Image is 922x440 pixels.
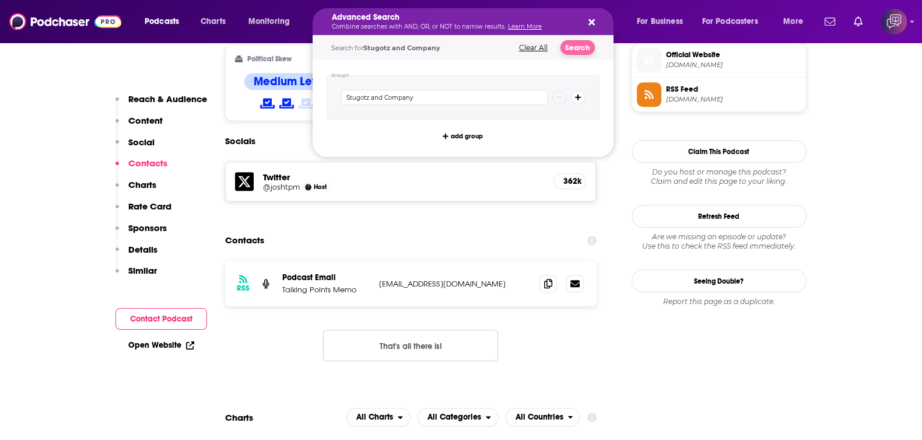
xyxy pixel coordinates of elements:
[506,408,581,427] h2: Countries
[128,222,167,233] p: Sponsors
[115,222,167,244] button: Sponsors
[136,12,194,31] button: open menu
[115,308,207,330] button: Contact Podcast
[881,9,907,34] button: Show profile menu
[145,13,179,30] span: Podcasts
[237,284,250,293] h3: RSS
[128,201,171,212] p: Rate Card
[282,285,370,295] p: Talking Points Memo
[128,244,157,255] p: Details
[632,167,807,186] div: Claim and edit this page to your liking.
[128,179,156,190] p: Charts
[115,115,163,137] button: Content
[695,12,775,31] button: open menu
[248,13,290,30] span: Monitoring
[560,40,595,55] button: Search
[632,205,807,228] button: Refresh Feed
[363,44,440,52] span: Stugotz and Company
[254,74,319,89] h4: Medium Left
[115,137,155,158] button: Social
[666,50,801,60] span: Official Website
[115,158,167,179] button: Contacts
[201,13,226,30] span: Charts
[247,55,292,63] h2: Political Skew
[240,12,305,31] button: open menu
[632,232,807,251] div: Are we missing an episode or update? Use this to check the RSS feed immediately.
[341,90,548,105] input: Type a keyword or phrase...
[427,413,481,421] span: All Categories
[418,408,499,427] button: open menu
[225,229,264,252] h2: Contacts
[263,183,300,191] a: @joshtpm
[331,44,440,52] span: Search for
[263,172,545,183] h5: Twitter
[629,12,697,31] button: open menu
[225,412,253,423] h2: Charts
[115,93,207,115] button: Reach & Audience
[115,244,157,266] button: Details
[506,408,581,427] button: open menu
[666,84,801,95] span: RSS Feed
[323,330,498,361] button: Nothing here.
[849,12,867,32] a: Show notifications dropdown
[775,12,818,31] button: open menu
[637,82,801,107] a: RSS Feed[DOMAIN_NAME]
[332,24,576,30] p: Combine searches with AND, OR, or NOT to narrow results.
[128,137,155,148] p: Social
[128,93,207,104] p: Reach & Audience
[516,44,551,52] button: Clear All
[331,73,349,78] h4: Group 1
[305,184,311,190] img: Josh Marshall
[128,265,157,276] p: Similar
[324,8,625,35] div: Search podcasts, credits, & more...
[128,340,194,350] a: Open Website
[346,408,411,427] button: open menu
[702,13,758,30] span: For Podcasters
[356,413,393,421] span: All Charts
[451,133,483,139] span: add group
[508,23,542,30] a: Learn More
[666,61,801,69] span: art19.com
[379,279,531,289] p: [EMAIL_ADDRESS][DOMAIN_NAME]
[632,297,807,306] div: Report this page as a duplicate.
[225,130,255,152] h2: Socials
[128,158,167,169] p: Contacts
[282,273,370,282] p: Podcast Email
[632,270,807,292] a: Seeing Double?
[193,12,233,31] a: Charts
[632,167,807,177] span: Do you host or manage this podcast?
[418,408,499,427] h2: Categories
[314,183,327,191] span: Host
[881,9,907,34] img: User Profile
[115,201,171,222] button: Rate Card
[346,408,411,427] h2: Platforms
[632,140,807,163] button: Claim This Podcast
[115,265,157,287] button: Similar
[783,13,803,30] span: More
[881,9,907,34] span: Logged in as corioliscompany
[516,413,563,421] span: All Countries
[563,176,576,186] h5: 362k
[637,48,801,72] a: Official Website[DOMAIN_NAME]
[128,115,163,126] p: Content
[637,13,683,30] span: For Business
[820,12,840,32] a: Show notifications dropdown
[666,95,801,104] span: rss.art19.com
[9,11,121,33] img: Podchaser - Follow, Share and Rate Podcasts
[115,179,156,201] button: Charts
[332,13,576,22] h5: Advanced Search
[439,129,486,143] button: add group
